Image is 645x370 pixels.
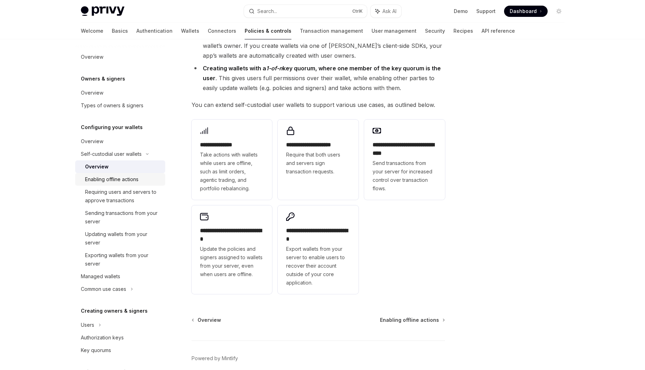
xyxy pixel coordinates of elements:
[454,8,468,15] a: Demo
[85,175,138,184] div: Enabling offline actions
[208,23,236,39] a: Connectors
[257,7,277,15] div: Search...
[75,270,165,283] a: Managed wallets
[85,251,161,268] div: Exporting wallets from your server
[192,120,272,200] a: **** **** *****Take actions with wallets while users are offline, such as limit orders, agentic t...
[425,23,445,39] a: Security
[75,207,165,228] a: Sending transactions from your server
[198,317,221,324] span: Overview
[81,307,148,315] h5: Creating owners & signers
[245,23,291,39] a: Policies & controls
[85,162,109,171] div: Overview
[510,8,537,15] span: Dashboard
[85,209,161,226] div: Sending transactions from your server
[81,89,103,97] div: Overview
[81,150,142,158] div: Self-custodial user wallets
[200,245,264,279] span: Update the policies and signers assigned to wallets from your server, even when users are offline.
[85,230,161,247] div: Updating wallets from your server
[81,6,124,16] img: light logo
[352,8,363,14] span: Ctrl K
[75,186,165,207] a: Requiring users and servers to approve transactions
[75,331,165,344] a: Authorization keys
[181,23,199,39] a: Wallets
[75,99,165,112] a: Types of owners & signers
[266,65,283,72] em: 1-of-n
[476,8,496,15] a: Support
[203,65,441,82] strong: Creating wallets with a key quorum, where one member of the key quorum is the user
[192,100,445,110] span: You can extend self-custodial user wallets to support various use cases, as outlined below.
[75,228,165,249] a: Updating wallets from your server
[382,8,396,15] span: Ask AI
[75,87,165,99] a: Overview
[75,160,165,173] a: Overview
[136,23,173,39] a: Authentication
[81,346,111,355] div: Key quorums
[286,245,350,287] span: Export wallets from your server to enable users to recover their account outside of your core app...
[300,23,363,39] a: Transaction management
[112,23,128,39] a: Basics
[81,75,125,83] h5: Owners & signers
[192,355,238,362] a: Powered by Mintlify
[380,317,439,324] span: Enabling offline actions
[286,151,350,176] span: Require that both users and servers sign transaction requests.
[81,53,103,61] div: Overview
[380,317,444,324] a: Enabling offline actions
[81,272,120,281] div: Managed wallets
[200,151,264,193] span: Take actions with wallets while users are offline, such as limit orders, agentic trading, and por...
[81,123,143,132] h5: Configuring your wallets
[192,21,445,60] li: This configures wallets such that users are the only entity that can update policies, add additio...
[75,344,165,357] a: Key quorums
[75,51,165,63] a: Overview
[81,321,94,329] div: Users
[81,333,124,342] div: Authorization keys
[372,23,417,39] a: User management
[244,5,367,18] button: Search...CtrlK
[192,317,221,324] a: Overview
[553,6,565,17] button: Toggle dark mode
[81,137,103,146] div: Overview
[81,23,103,39] a: Welcome
[453,23,473,39] a: Recipes
[75,135,165,148] a: Overview
[504,6,548,17] a: Dashboard
[482,23,515,39] a: API reference
[192,63,445,93] li: . This gives users full permissions over their wallet, while enabling other parties to easily upd...
[81,285,126,293] div: Common use cases
[85,188,161,205] div: Requiring users and servers to approve transactions
[370,5,401,18] button: Ask AI
[373,159,437,193] span: Send transactions from your server for increased control over transaction flows.
[75,173,165,186] a: Enabling offline actions
[81,101,143,110] div: Types of owners & signers
[75,249,165,270] a: Exporting wallets from your server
